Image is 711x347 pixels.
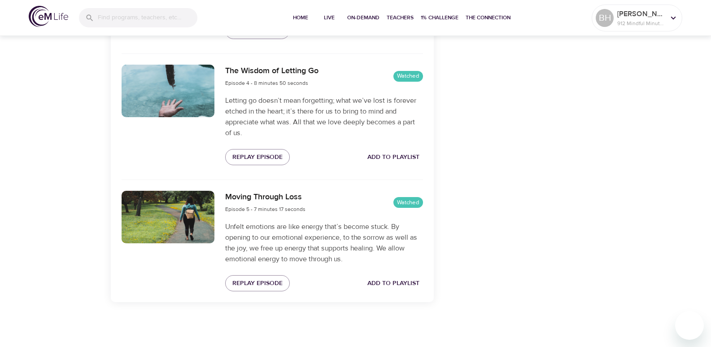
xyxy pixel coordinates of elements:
img: logo [29,6,68,27]
p: Letting go doesn’t mean forgetting; what we’ve lost is forever etched in the heart; it’s there fo... [225,95,423,138]
button: Replay Episode [225,149,290,166]
span: Replay Episode [232,278,283,289]
p: Unfelt emotions are like energy that’s become stuck. By opening to our emotional experience, to t... [225,221,423,264]
span: Live [318,13,340,22]
span: Replay Episode [232,152,283,163]
span: 1% Challenge [421,13,458,22]
span: Episode 4 - 8 minutes 50 seconds [225,79,308,87]
span: Home [290,13,311,22]
span: Watched [393,72,423,80]
p: 912 Mindful Minutes [617,19,665,27]
span: Add to Playlist [367,278,419,289]
input: Find programs, teachers, etc... [98,8,197,27]
span: Teachers [387,13,414,22]
h6: Moving Through Loss [225,191,305,204]
span: On-Demand [347,13,379,22]
p: [PERSON_NAME] [617,9,665,19]
button: Add to Playlist [364,149,423,166]
span: Watched [393,198,423,207]
button: Replay Episode [225,275,290,292]
iframe: Button to launch messaging window [675,311,704,340]
button: Add to Playlist [364,275,423,292]
h6: The Wisdom of Letting Go [225,65,318,78]
span: Add to Playlist [367,152,419,163]
span: The Connection [466,13,510,22]
span: Episode 5 - 7 minutes 17 seconds [225,206,305,213]
div: BH [596,9,614,27]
